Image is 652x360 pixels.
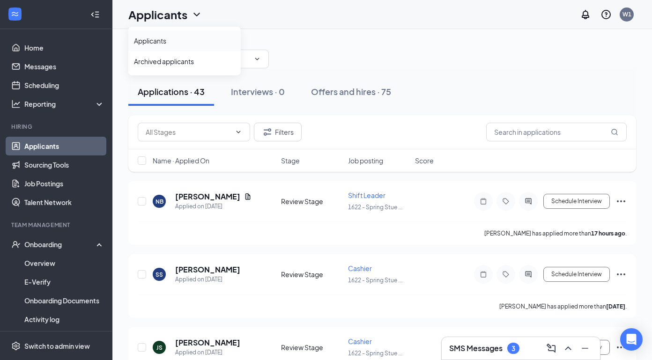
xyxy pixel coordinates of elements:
[500,198,511,205] svg: Tag
[24,155,104,174] a: Sourcing Tools
[244,193,252,200] svg: Document
[606,303,625,310] b: [DATE]
[281,156,300,165] span: Stage
[486,123,627,141] input: Search in applications
[544,341,559,356] button: ComposeMessage
[253,55,261,63] svg: ChevronDown
[262,126,273,138] svg: Filter
[611,128,618,136] svg: MagnifyingGlass
[11,341,21,351] svg: Settings
[281,270,342,279] div: Review Stage
[24,193,104,212] a: Talent Network
[11,99,21,109] svg: Analysis
[579,343,591,354] svg: Minimize
[415,156,434,165] span: Score
[348,156,383,165] span: Job posting
[523,271,534,278] svg: ActiveChat
[11,221,103,229] div: Team Management
[175,338,240,348] h5: [PERSON_NAME]
[348,350,402,357] span: 1622 - Spring Stue ...
[24,137,104,155] a: Applicants
[615,342,627,353] svg: Ellipses
[231,86,285,97] div: Interviews · 0
[348,204,402,211] span: 1622 - Spring Stue ...
[561,341,576,356] button: ChevronUp
[128,7,187,22] h1: Applicants
[348,264,372,272] span: Cashier
[348,191,385,199] span: Shift Leader
[449,343,503,353] h3: SMS Messages
[134,36,235,45] a: Applicants
[348,337,372,345] span: Cashier
[24,272,104,291] a: E-Verify
[138,86,205,97] div: Applications · 43
[90,10,100,19] svg: Collapse
[254,123,302,141] button: Filter Filters
[175,348,240,357] div: Applied on [DATE]
[24,329,104,347] a: Team
[134,57,235,66] a: Archived applicants
[546,343,557,354] svg: ComposeMessage
[191,9,202,20] svg: ChevronDown
[24,310,104,329] a: Activity log
[484,229,627,237] p: [PERSON_NAME] has applied more than .
[11,240,21,249] svg: UserCheck
[156,271,163,279] div: SS
[153,156,209,165] span: Name · Applied On
[24,38,104,57] a: Home
[543,194,610,209] button: Schedule Interview
[620,328,643,351] div: Open Intercom Messenger
[24,174,104,193] a: Job Postings
[311,86,391,97] div: Offers and hires · 75
[500,271,511,278] svg: Tag
[615,196,627,207] svg: Ellipses
[478,198,489,205] svg: Note
[478,271,489,278] svg: Note
[24,76,104,95] a: Scheduling
[175,275,240,284] div: Applied on [DATE]
[24,57,104,76] a: Messages
[600,9,612,20] svg: QuestionInfo
[24,254,104,272] a: Overview
[175,202,252,211] div: Applied on [DATE]
[511,345,515,353] div: 3
[156,344,163,352] div: JS
[24,341,90,351] div: Switch to admin view
[24,291,104,310] a: Onboarding Documents
[281,197,342,206] div: Review Stage
[615,269,627,280] svg: Ellipses
[348,277,402,284] span: 1622 - Spring Stue ...
[235,128,242,136] svg: ChevronDown
[523,198,534,205] svg: ActiveChat
[175,264,240,275] h5: [PERSON_NAME]
[11,123,103,131] div: Hiring
[10,9,20,19] svg: WorkstreamLogo
[578,341,593,356] button: Minimize
[24,240,96,249] div: Onboarding
[175,191,240,202] h5: [PERSON_NAME]
[543,267,610,282] button: Schedule Interview
[622,10,631,18] div: W1
[281,343,342,352] div: Review Stage
[24,99,105,109] div: Reporting
[591,230,625,237] b: 17 hours ago
[563,343,574,354] svg: ChevronUp
[499,302,627,310] p: [PERSON_NAME] has applied more than .
[156,198,163,206] div: NB
[580,9,591,20] svg: Notifications
[146,127,231,137] input: All Stages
